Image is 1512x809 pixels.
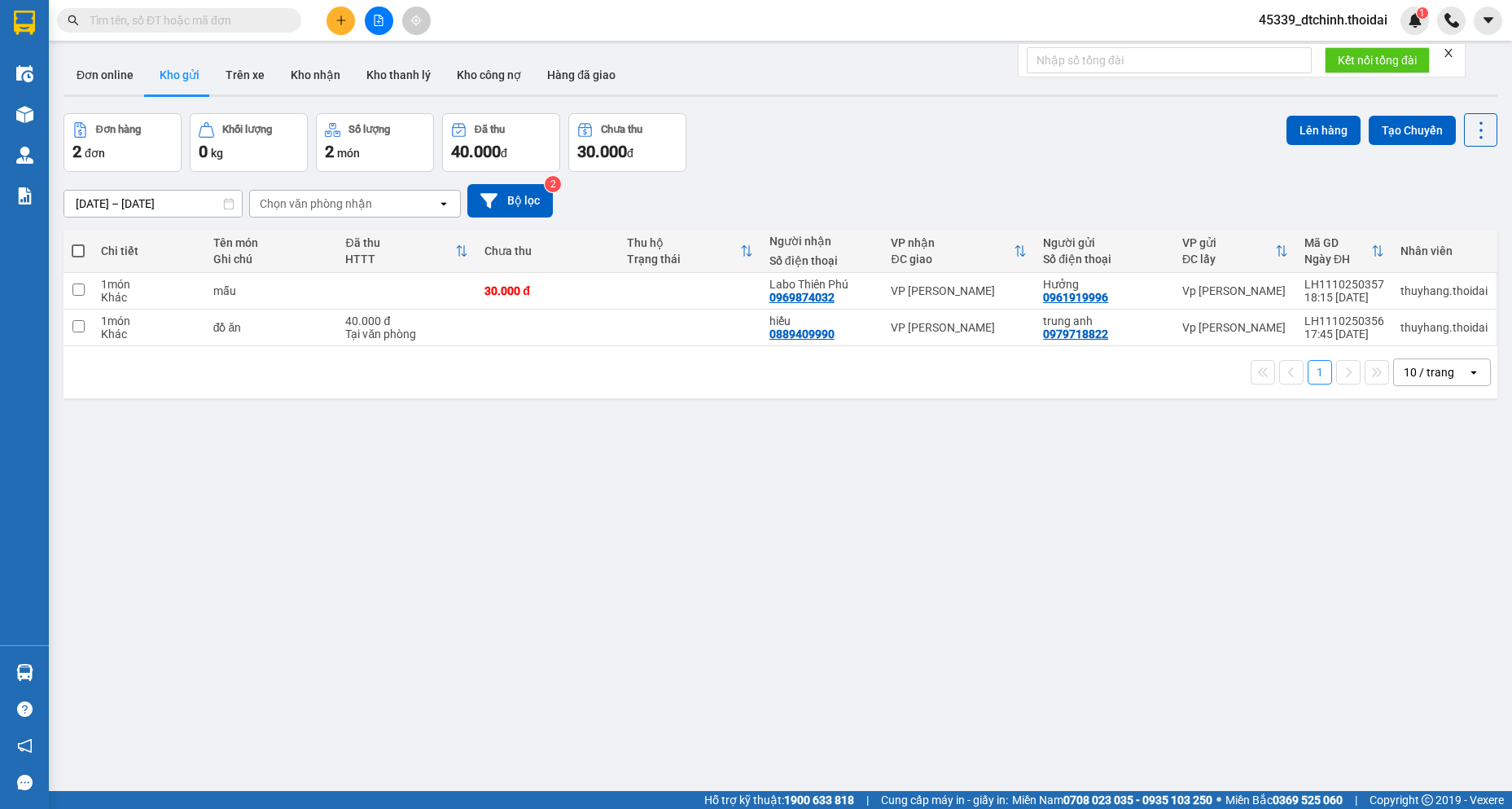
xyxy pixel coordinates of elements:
div: Tại văn phòng [345,328,468,341]
button: Hàng đã giao [534,55,629,95]
div: 18:15 [DATE] [1304,291,1384,304]
img: icon-new-feature [1408,13,1422,28]
div: 0961919996 [1043,291,1108,304]
div: Khối lượng [222,124,272,135]
div: mẫu [213,284,330,297]
div: ĐC giao [891,253,1014,266]
div: đồ ăn [213,321,330,334]
sup: 1 [1417,7,1428,19]
button: Khối lượng0kg [190,113,308,172]
div: Ngày ĐH [1304,253,1371,266]
div: LH1110250357 [1304,278,1384,291]
span: Miền Bắc [1225,791,1343,809]
input: Select a date range. [64,191,242,217]
svg: open [437,197,450,210]
img: solution-icon [16,187,33,204]
div: Chưa thu [601,124,642,135]
th: Toggle SortBy [1296,230,1392,273]
div: Khác [101,328,197,341]
button: Lên hàng [1286,116,1361,145]
div: Trạng thái [627,253,740,266]
button: 1 [1308,360,1332,385]
button: Trên xe [213,55,278,95]
div: 1 món [101,278,197,291]
div: HTTT [345,253,455,266]
strong: 1900 633 818 [784,794,854,807]
div: Vp [PERSON_NAME] [1182,321,1288,334]
button: Kho công nợ [444,55,534,95]
button: plus [327,7,355,35]
div: thuyhang.thoidai [1400,321,1488,334]
div: Tên món [213,236,330,249]
div: Mã GD [1304,236,1371,249]
button: Kho gửi [147,55,213,95]
div: hiếu [769,314,875,328]
span: close [1443,47,1454,59]
input: Nhập số tổng đài [1027,47,1312,73]
div: Labo Thiên Phú [769,278,875,291]
button: Số lượng2món [316,113,434,172]
img: phone-icon [1444,13,1459,28]
button: Đơn online [64,55,147,95]
div: Chi tiết [101,244,197,257]
button: Bộ lọc [467,184,553,218]
span: đ [627,147,633,160]
div: Nhân viên [1400,244,1488,257]
div: Đơn hàng [96,124,141,135]
div: ĐC lấy [1182,253,1275,266]
div: Chưa thu [484,244,611,257]
span: Hỗ trợ kỹ thuật: [704,791,854,809]
div: Hưởng [1043,278,1166,291]
span: caret-down [1481,13,1496,28]
span: 30.000 [577,142,627,161]
button: Đã thu40.000đ [442,113,560,172]
button: Kho nhận [278,55,353,95]
div: 40.000 đ [345,314,468,328]
button: Chưa thu30.000đ [568,113,686,172]
button: Tạo Chuyến [1369,116,1456,145]
div: Người gửi [1043,236,1166,249]
div: 0889409990 [769,328,835,341]
div: 0969874032 [769,291,835,304]
div: Thu hộ [627,236,740,249]
span: message [17,775,33,790]
div: Vp [PERSON_NAME] [1182,284,1288,297]
svg: open [1467,366,1480,379]
span: 1 [1419,7,1425,19]
span: Kết nối tổng đài [1338,51,1417,69]
div: 0979718822 [1043,328,1108,341]
span: notification [17,738,33,754]
div: Số lượng [348,124,390,135]
div: Số điện thoại [1043,253,1166,266]
span: aim [410,15,422,26]
span: | [866,791,869,809]
img: warehouse-icon [16,106,33,123]
div: LH1110250356 [1304,314,1384,328]
strong: 0369 525 060 [1273,794,1343,807]
div: Số điện thoại [769,254,875,267]
span: 40.000 [451,142,501,161]
div: trung anh [1043,314,1166,328]
span: đơn [85,147,105,160]
button: Kết nối tổng đài [1325,47,1430,73]
sup: 2 [545,176,561,192]
div: 1 món [101,314,197,328]
img: logo-vxr [14,11,35,35]
img: warehouse-icon [16,664,33,681]
th: Toggle SortBy [1174,230,1296,273]
div: Đã thu [475,124,505,135]
div: VP [PERSON_NAME] [891,321,1027,334]
th: Toggle SortBy [619,230,761,273]
div: 10 / trang [1404,364,1454,380]
span: file-add [373,15,384,26]
button: aim [402,7,431,35]
div: 17:45 [DATE] [1304,328,1384,341]
span: 2 [325,142,334,161]
input: Tìm tên, số ĐT hoặc mã đơn [90,11,282,29]
div: Đã thu [345,236,455,249]
span: đ [501,147,507,160]
span: Miền Nam [1012,791,1212,809]
div: VP gửi [1182,236,1275,249]
span: Cung cấp máy in - giấy in: [881,791,1008,809]
div: thuyhang.thoidai [1400,284,1488,297]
